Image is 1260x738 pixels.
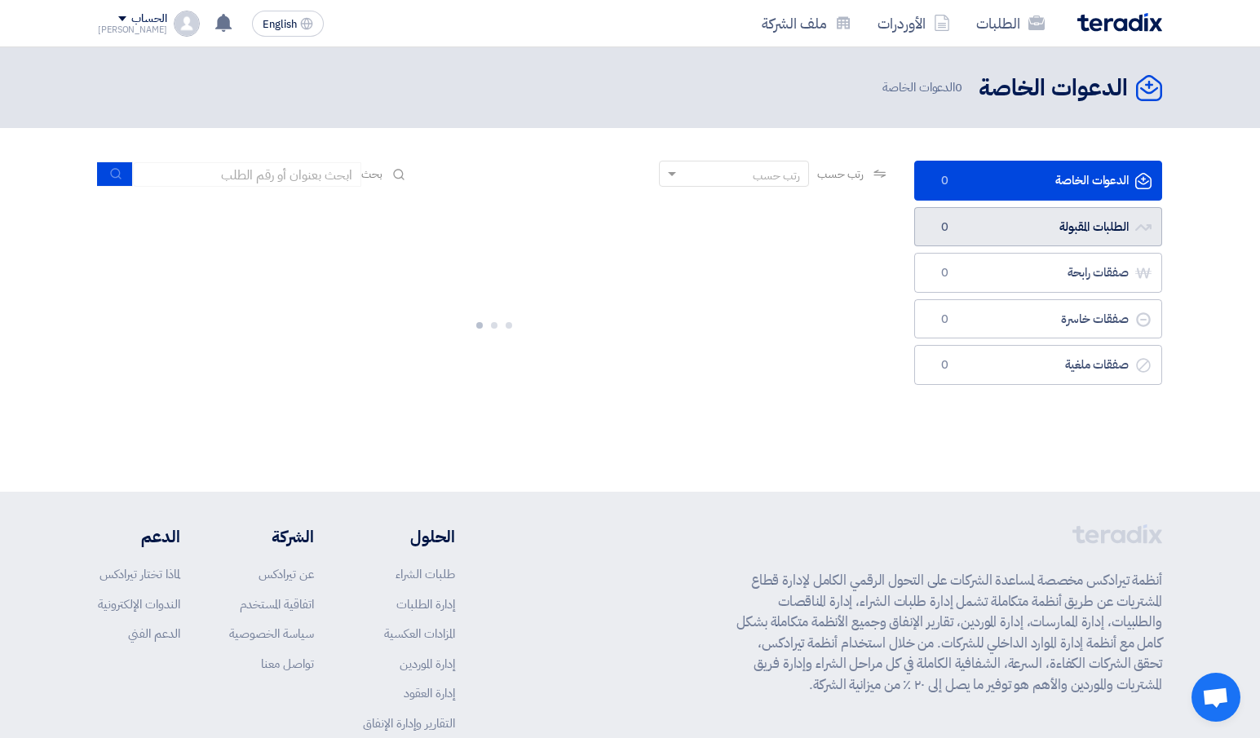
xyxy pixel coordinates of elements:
[955,78,962,96] span: 0
[979,73,1128,104] h2: الدعوات الخاصة
[1191,673,1240,722] a: Open chat
[396,565,455,583] a: طلبات الشراء
[749,4,864,42] a: ملف الشركة
[98,595,180,613] a: الندوات الإلكترونية
[914,161,1162,201] a: الدعوات الخاصة0
[400,655,455,673] a: إدارة الموردين
[263,19,297,30] span: English
[99,565,180,583] a: لماذا تختار تيرادكس
[935,265,954,281] span: 0
[914,345,1162,385] a: صفقات ملغية0
[252,11,324,37] button: English
[736,570,1162,695] p: أنظمة تيرادكس مخصصة لمساعدة الشركات على التحول الرقمي الكامل لإدارة قطاع المشتريات عن طريق أنظمة ...
[864,4,963,42] a: الأوردرات
[240,595,314,613] a: اتفاقية المستخدم
[229,625,314,643] a: سياسة الخصوصية
[229,524,314,549] li: الشركة
[882,78,966,97] span: الدعوات الخاصة
[914,299,1162,339] a: صفقات خاسرة0
[935,173,954,189] span: 0
[128,625,180,643] a: الدعم الفني
[261,655,314,673] a: تواصل معنا
[1077,13,1162,32] img: Teradix logo
[98,524,180,549] li: الدعم
[396,595,455,613] a: إدارة الطلبات
[131,12,166,26] div: الحساب
[914,207,1162,247] a: الطلبات المقبولة0
[914,253,1162,293] a: صفقات رابحة0
[404,684,455,702] a: إدارة العقود
[963,4,1058,42] a: الطلبات
[259,565,314,583] a: عن تيرادكس
[174,11,200,37] img: profile_test.png
[753,167,800,184] div: رتب حسب
[935,312,954,328] span: 0
[935,219,954,236] span: 0
[817,166,864,183] span: رتب حسب
[98,25,167,34] div: [PERSON_NAME]
[363,714,455,732] a: التقارير وإدارة الإنفاق
[133,162,361,187] input: ابحث بعنوان أو رقم الطلب
[935,357,954,373] span: 0
[361,166,382,183] span: بحث
[384,625,455,643] a: المزادات العكسية
[363,524,455,549] li: الحلول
